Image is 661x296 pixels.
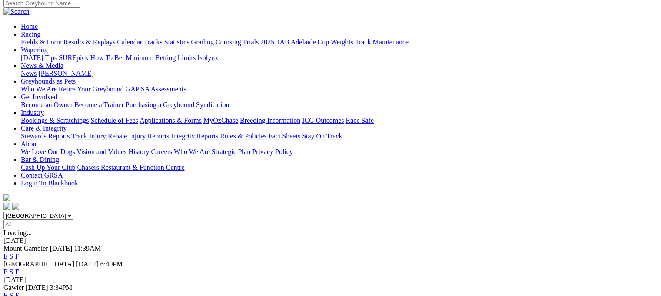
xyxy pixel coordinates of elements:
a: 2025 TAB Adelaide Cup [260,38,329,46]
a: Statistics [164,38,189,46]
span: Gawler [3,284,24,291]
span: [DATE] [76,260,99,268]
a: Fields & Form [21,38,62,46]
a: Breeding Information [240,117,300,124]
a: About [21,140,38,148]
div: Industry [21,117,658,124]
div: Get Involved [21,101,658,109]
div: Racing [21,38,658,46]
a: [DATE] Tips [21,54,57,61]
a: [PERSON_NAME] [38,70,93,77]
a: F [15,252,19,260]
a: S [10,252,13,260]
a: Race Safe [345,117,373,124]
div: Greyhounds as Pets [21,85,658,93]
span: 3:34PM [50,284,73,291]
span: 6:40PM [100,260,123,268]
div: Care & Integrity [21,132,658,140]
a: Who We Are [21,85,57,93]
a: Careers [151,148,172,155]
a: Applications & Forms [140,117,202,124]
a: Get Involved [21,93,57,101]
span: Mount Gambier [3,245,48,252]
a: Schedule of Fees [90,117,138,124]
a: Vision and Values [76,148,126,155]
a: Industry [21,109,44,116]
a: E [3,268,8,276]
a: Trials [242,38,259,46]
img: logo-grsa-white.png [3,194,10,201]
div: About [21,148,658,156]
a: Bar & Dining [21,156,59,163]
a: Fact Sheets [269,132,300,140]
a: Injury Reports [129,132,169,140]
a: Become an Owner [21,101,73,108]
a: Greyhounds as Pets [21,77,76,85]
a: Stay On Track [302,132,342,140]
a: Retire Your Greyhound [59,85,124,93]
span: 11:39AM [74,245,101,252]
a: Racing [21,30,40,38]
a: SUREpick [59,54,88,61]
img: twitter.svg [12,203,19,210]
a: Integrity Reports [171,132,218,140]
span: [DATE] [50,245,73,252]
a: Chasers Restaurant & Function Centre [77,164,184,171]
a: ICG Outcomes [302,117,344,124]
a: Login To Blackbook [21,179,78,187]
a: Isolynx [197,54,218,61]
a: Home [21,23,38,30]
a: News [21,70,37,77]
span: [GEOGRAPHIC_DATA] [3,260,74,268]
img: facebook.svg [3,203,10,210]
a: Coursing [216,38,241,46]
a: GAP SA Assessments [126,85,186,93]
a: Wagering [21,46,48,54]
div: [DATE] [3,276,658,284]
div: Bar & Dining [21,164,658,172]
a: Care & Integrity [21,124,67,132]
div: [DATE] [3,237,658,245]
a: Who We Are [174,148,210,155]
a: We Love Our Dogs [21,148,75,155]
img: Search [3,8,30,16]
a: Rules & Policies [220,132,267,140]
a: News & Media [21,62,63,69]
a: F [15,268,19,276]
input: Select date [3,220,80,229]
a: How To Bet [90,54,124,61]
a: E [3,252,8,260]
a: Weights [331,38,353,46]
a: Strategic Plan [212,148,250,155]
a: Results & Replays [63,38,115,46]
a: Tracks [144,38,163,46]
a: Contact GRSA [21,172,63,179]
a: Bookings & Scratchings [21,117,89,124]
a: Track Injury Rebate [71,132,127,140]
a: MyOzChase [203,117,238,124]
a: Cash Up Your Club [21,164,75,171]
a: Track Maintenance [355,38,409,46]
a: Grading [191,38,214,46]
a: Stewards Reports [21,132,70,140]
span: [DATE] [26,284,48,291]
a: Calendar [117,38,142,46]
a: Syndication [196,101,229,108]
a: Become a Trainer [74,101,124,108]
span: Loading... [3,229,32,236]
div: News & Media [21,70,658,77]
a: Minimum Betting Limits [126,54,196,61]
div: Wagering [21,54,658,62]
a: Privacy Policy [252,148,293,155]
a: History [128,148,149,155]
a: S [10,268,13,276]
a: Purchasing a Greyhound [126,101,194,108]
